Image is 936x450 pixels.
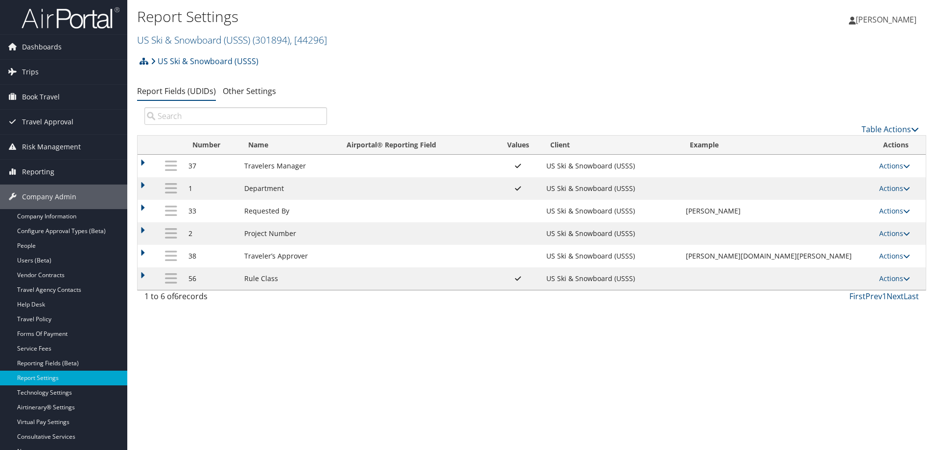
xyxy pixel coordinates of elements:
[223,86,276,96] a: Other Settings
[22,160,54,184] span: Reporting
[856,14,916,25] span: [PERSON_NAME]
[174,291,179,302] span: 6
[879,229,910,238] a: Actions
[22,35,62,59] span: Dashboards
[239,267,338,290] td: Rule Class
[879,184,910,193] a: Actions
[239,245,338,267] td: Traveler’s Approver
[184,222,240,245] td: 2
[541,222,680,245] td: US Ski & Snowboard (USSS)
[290,33,327,47] span: , [ 44296 ]
[22,85,60,109] span: Book Travel
[22,185,76,209] span: Company Admin
[184,267,240,290] td: 56
[879,251,910,261] a: Actions
[541,155,680,177] td: US Ski & Snowboard (USSS)
[22,110,73,134] span: Travel Approval
[137,6,663,27] h1: Report Settings
[253,33,290,47] span: ( 301894 )
[151,51,258,71] a: US Ski & Snowboard (USSS)
[239,136,338,155] th: Name
[887,291,904,302] a: Next
[866,291,882,302] a: Prev
[184,177,240,200] td: 1
[681,136,875,155] th: Example
[144,107,327,125] input: Search
[541,177,680,200] td: US Ski & Snowboard (USSS)
[137,86,216,96] a: Report Fields (UDIDs)
[239,177,338,200] td: Department
[541,200,680,222] td: US Ski & Snowboard (USSS)
[184,155,240,177] td: 37
[494,136,541,155] th: Values
[681,200,875,222] td: [PERSON_NAME]
[184,136,240,155] th: Number
[184,200,240,222] td: 33
[239,200,338,222] td: Requested By
[862,124,919,135] a: Table Actions
[239,155,338,177] td: Travelers Manager
[874,136,926,155] th: Actions
[904,291,919,302] a: Last
[541,267,680,290] td: US Ski & Snowboard (USSS)
[681,245,875,267] td: [PERSON_NAME][DOMAIN_NAME][PERSON_NAME]
[849,291,866,302] a: First
[22,60,39,84] span: Trips
[879,206,910,215] a: Actions
[882,291,887,302] a: 1
[879,161,910,170] a: Actions
[22,6,119,29] img: airportal-logo.png
[22,135,81,159] span: Risk Management
[541,245,680,267] td: US Ski & Snowboard (USSS)
[159,136,184,155] th: : activate to sort column descending
[239,222,338,245] td: Project Number
[184,245,240,267] td: 38
[338,136,495,155] th: Airportal&reg; Reporting Field
[137,33,327,47] a: US Ski & Snowboard (USSS)
[144,290,327,307] div: 1 to 6 of records
[849,5,926,34] a: [PERSON_NAME]
[541,136,680,155] th: Client
[879,274,910,283] a: Actions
